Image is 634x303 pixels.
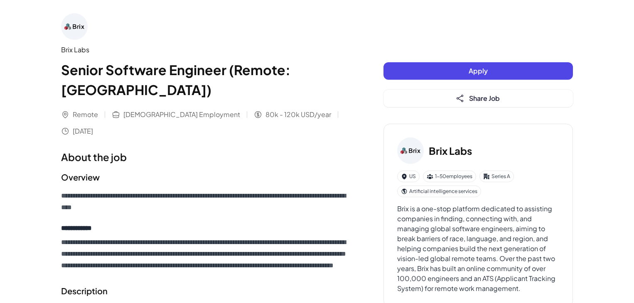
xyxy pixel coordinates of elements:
[469,66,488,75] span: Apply
[397,137,424,164] img: Br
[383,62,573,80] button: Apply
[61,13,88,40] img: Br
[469,94,500,103] span: Share Job
[61,285,350,297] h2: Description
[123,110,240,120] span: [DEMOGRAPHIC_DATA] Employment
[61,60,350,100] h1: Senior Software Engineer (Remote: [GEOGRAPHIC_DATA])
[383,90,573,107] button: Share Job
[61,45,350,55] div: Brix Labs
[73,126,93,136] span: [DATE]
[397,171,420,182] div: US
[265,110,331,120] span: 80k - 120k USD/year
[479,171,514,182] div: Series A
[73,110,98,120] span: Remote
[61,149,350,164] h1: About the job
[397,204,559,293] div: Brix is a one-stop platform dedicated to assisting companies in finding, connecting with, and man...
[397,186,481,197] div: Artificial intelligence services
[61,171,350,183] h2: Overview
[429,143,472,158] h3: Brix Labs
[423,171,476,182] div: 1-50 employees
